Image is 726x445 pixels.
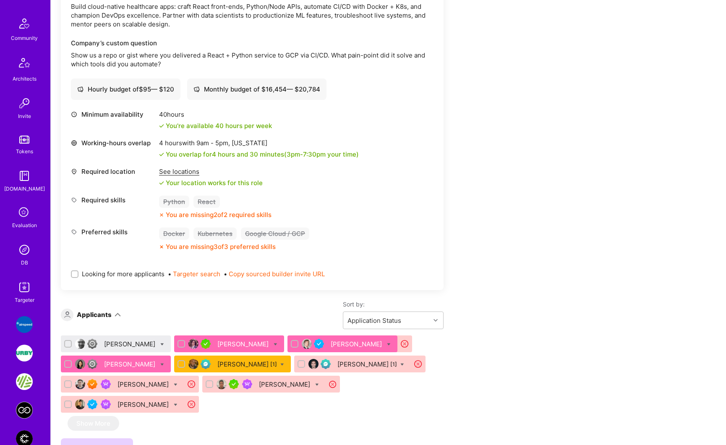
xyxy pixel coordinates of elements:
[193,196,220,208] div: React
[16,205,32,221] i: icon SelectionTeam
[18,112,31,120] div: Invite
[13,74,37,83] div: Architects
[217,340,270,348] div: [PERSON_NAME]
[14,402,35,419] a: Everpage Core Product Team
[159,110,272,119] div: 40 hours
[87,379,97,389] img: Exceptional A.Teamer
[75,379,85,389] img: User Avatar
[75,399,85,409] img: User Avatar
[188,339,198,349] img: User Avatar
[16,402,33,419] img: Everpage Core Product Team
[14,13,34,34] img: Community
[387,343,391,346] i: Bulk Status Update
[159,228,189,240] div: Docker
[14,373,35,390] a: Gene Food: Personalized nutrition powered by DNA
[19,136,29,144] img: tokens
[193,228,237,240] div: Kubernetes
[118,400,170,409] div: [PERSON_NAME]
[71,168,77,175] i: icon Location
[280,363,284,366] i: Bulk Status Update
[159,244,164,249] i: icon CloseOrange
[241,228,309,240] div: Google Cloud / GCP
[77,85,174,94] div: Hourly budget of $ 95 — $ 120
[75,339,85,349] img: User Avatar
[87,359,97,369] img: Limited Access
[315,383,319,387] i: Bulk Status Update
[101,379,111,389] img: Been on Mission
[160,363,164,366] i: Bulk Status Update
[159,152,164,157] i: icon Check
[118,380,170,389] div: [PERSON_NAME]
[287,150,326,158] span: 3pm - 7:30pm
[75,359,85,369] img: User Avatar
[15,296,34,304] div: Targeter
[321,359,331,369] img: Evaluation Call Pending
[71,140,77,146] i: icon World
[217,360,277,369] div: [PERSON_NAME]
[16,147,33,156] div: Tokens
[201,339,211,349] img: A.Teamer in Residence
[159,121,272,130] div: You're available 40 hours per week
[104,340,157,348] div: [PERSON_NAME]
[159,196,189,208] div: Python
[229,270,325,278] button: Copy sourced builder invite URL
[159,139,359,147] div: 4 hours with [US_STATE]
[187,380,196,389] i: icon CloseRedCircle
[104,360,157,369] div: [PERSON_NAME]
[328,380,338,389] i: icon CloseRedCircle
[166,242,276,251] div: You are missing 3 of 3 preferred skills
[71,197,77,203] i: icon Tag
[159,123,164,128] i: icon Check
[308,359,319,369] img: User Avatar
[343,300,444,308] label: Sort by:
[71,39,434,47] div: Company’s custom question
[87,339,97,349] img: Limited Access
[331,340,384,348] div: [PERSON_NAME]
[217,379,227,389] img: User Avatar
[413,359,423,369] i: icon CloseRedCircle
[115,311,121,318] i: icon ArrowDown
[274,343,277,346] i: Bulk Status Update
[4,184,45,193] div: [DOMAIN_NAME]
[68,416,119,431] button: Show More
[21,258,28,267] div: DB
[71,229,77,235] i: icon Tag
[174,383,178,387] i: Bulk Status Update
[71,2,434,29] div: Build cloud-native healthcare apps: craft React front-ends, Python/Node APIs, automate CI/CD with...
[71,51,434,68] p: Show us a repo or gist where you delivered a React + Python service to GCP via CI/CD. What pain-p...
[14,316,35,333] a: Airspeed: A platform to help employees feel more connected and celebrated
[16,168,33,184] img: guide book
[77,86,84,92] i: icon Cash
[434,318,438,322] i: icon Chevron
[201,359,211,369] img: Evaluation Call Pending
[166,210,272,219] div: You are missing 2 of 2 required skills
[390,360,397,369] sup: [1]
[16,279,33,296] img: Skill Targeter
[337,360,397,369] div: [PERSON_NAME]
[187,400,196,409] i: icon CloseRedCircle
[174,403,178,407] i: Bulk Status Update
[11,34,38,42] div: Community
[302,339,312,349] img: User Avatar
[64,311,71,318] i: icon Applicant
[159,212,164,217] i: icon CloseOrange
[224,270,325,278] span: •
[16,241,33,258] img: Admin Search
[87,399,97,409] img: Vetted A.Teamer
[159,178,263,187] div: Your location works for this role
[71,196,155,204] div: Required skills
[159,167,263,176] div: See locations
[195,139,232,147] span: 9am - 5pm ,
[400,339,410,349] i: icon CloseRedCircle
[159,181,164,186] i: icon Check
[259,380,312,389] div: [PERSON_NAME]
[229,379,239,389] img: A.Teamer in Residence
[347,316,401,325] div: Application Status
[193,85,320,94] div: Monthly budget of $ 16,454 — $ 20,784
[314,339,324,349] img: Vetted A.Teamer
[166,150,359,159] div: You overlap for 4 hours and 30 minutes ( your time)
[242,379,252,389] img: Been on Mission
[71,110,155,119] div: Minimum availability
[16,345,33,361] img: Urby: Booking & Website redesign
[71,111,77,118] i: icon Clock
